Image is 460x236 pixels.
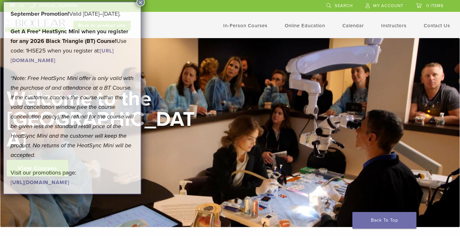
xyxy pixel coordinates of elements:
[11,9,134,19] p: Valid [DATE]–[DATE].
[381,23,407,28] a: Instructors
[11,10,69,17] b: September Promotion!
[11,28,128,45] strong: Get A Free* HeatSync Mini when you register for any 2026 Black Triangle (BT) Course!
[11,75,134,159] em: *Note: Free HeatSync Mini offer is only valid with the purchase of and attendance at a BT Course....
[352,212,416,229] a: Back To Top
[342,23,364,28] a: Calendar
[11,179,69,186] a: [URL][DOMAIN_NAME]
[11,27,134,65] p: Use code: 1HSE25 when you register at:
[11,168,134,187] p: Visit our promotions page:
[373,3,403,8] span: My Account
[335,3,353,8] span: Search
[424,23,450,28] a: Contact Us
[223,23,267,28] a: In-Person Courses
[285,23,325,28] a: Online Education
[426,3,444,8] span: 0 items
